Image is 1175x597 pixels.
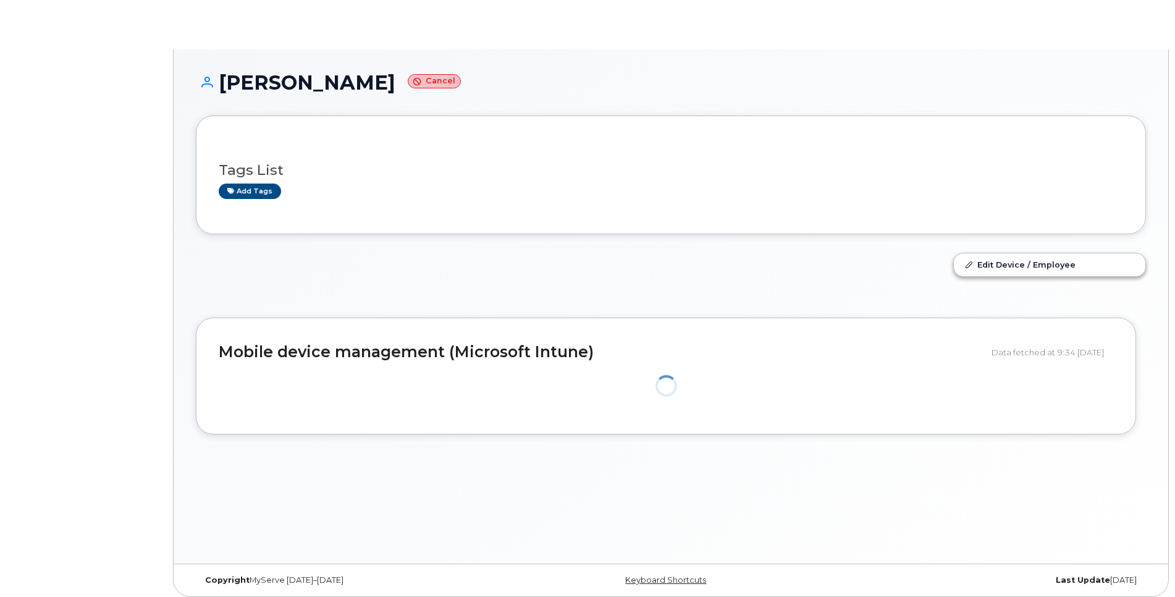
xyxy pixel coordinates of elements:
small: Cancel [408,74,461,88]
a: Keyboard Shortcuts [625,575,706,585]
div: MyServe [DATE]–[DATE] [196,575,513,585]
strong: Copyright [205,575,250,585]
h1: [PERSON_NAME] [196,72,1146,93]
h3: Tags List [219,163,1123,178]
a: Edit Device / Employee [954,253,1145,276]
strong: Last Update [1056,575,1110,585]
div: Data fetched at 9:34 [DATE] [992,341,1113,364]
div: [DATE] [829,575,1146,585]
h2: Mobile device management (Microsoft Intune) [219,344,982,361]
a: Add tags [219,184,281,199]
